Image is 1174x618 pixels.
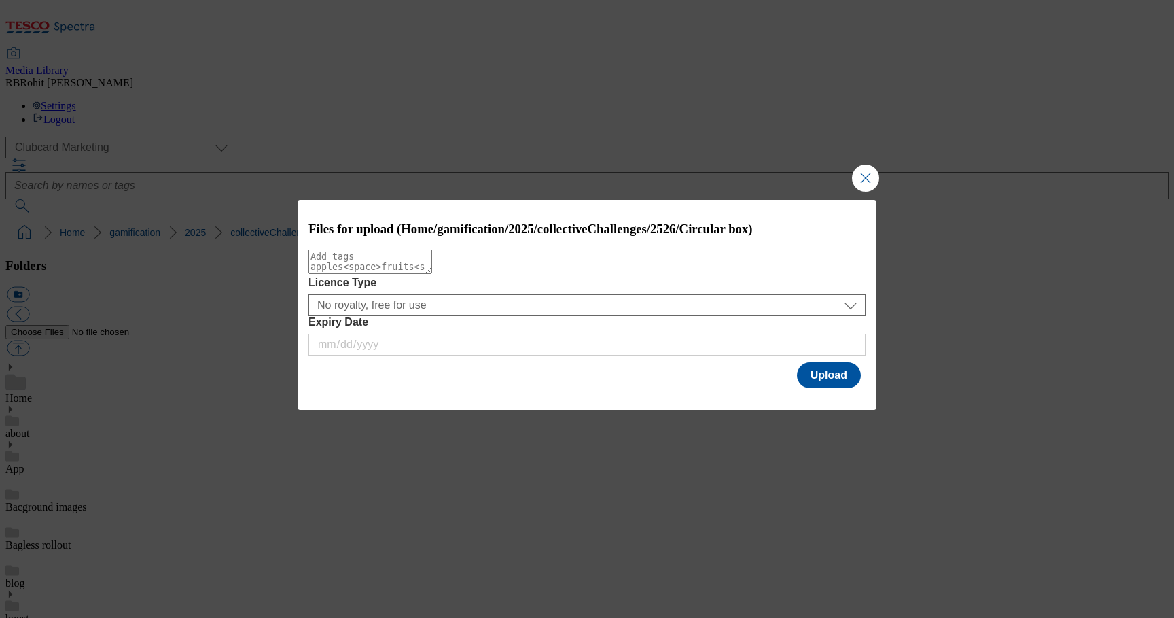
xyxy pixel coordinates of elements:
[797,362,861,388] button: Upload
[308,222,866,237] h3: Files for upload (Home/gamification/2025/collectiveChallenges/2526/Circular box)
[852,165,879,192] button: Close Modal
[298,200,876,410] div: Modal
[308,277,866,289] label: Licence Type
[308,316,866,328] label: Expiry Date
